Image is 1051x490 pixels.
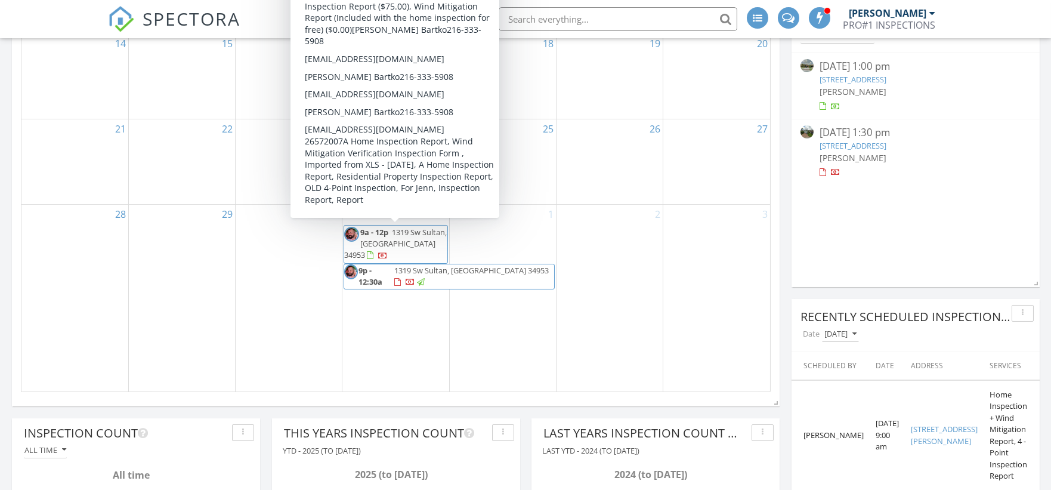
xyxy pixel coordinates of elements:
a: Go to December 23, 2025 [326,119,342,138]
td: Go to December 26, 2025 [556,119,663,205]
td: Go to December 27, 2025 [663,119,770,205]
a: SPECTORA [108,16,240,41]
a: [STREET_ADDRESS][PERSON_NAME] [911,424,978,446]
td: Go to December 17, 2025 [342,34,449,119]
a: Go to December 27, 2025 [755,119,770,138]
a: Go to December 30, 2025 [326,205,342,224]
a: Go to December 22, 2025 [220,119,235,138]
span: 9p - 12:30a [358,264,392,289]
img: The Best Home Inspection Software - Spectora [108,6,134,32]
td: Go to December 19, 2025 [556,34,663,119]
td: Go to December 29, 2025 [128,205,235,392]
th: Services [984,352,1033,380]
td: Go to December 28, 2025 [21,205,128,392]
input: Search everything... [499,7,737,31]
label: Date [800,326,822,342]
td: Go to December 14, 2025 [21,34,128,119]
a: Go to December 20, 2025 [755,34,770,53]
span: 1319 Sw Sultan, [GEOGRAPHIC_DATA] 34953 [344,227,447,260]
div: [DATE] 1:30 pm [820,125,1012,140]
span: SPECTORA [143,6,240,31]
td: Go to January 2, 2026 [556,205,663,392]
div: [DATE] [824,330,857,338]
a: Go to December 26, 2025 [647,119,663,138]
a: Go to December 29, 2025 [220,205,235,224]
div: [DATE] 1:00 pm [820,59,1012,74]
a: 9p - 12:30a 1319 Sw Sultan, [GEOGRAPHIC_DATA] 34953 [344,264,555,289]
th: Address [905,352,984,380]
div: Inspection Count [24,424,227,442]
a: [DATE] 1:30 pm [STREET_ADDRESS] [PERSON_NAME] [800,125,1031,178]
td: Go to December 22, 2025 [128,119,235,205]
div: All time [24,446,66,454]
td: Go to December 24, 2025 [342,119,449,205]
td: Go to January 1, 2026 [449,205,556,392]
a: Go to January 3, 2026 [760,205,770,224]
button: All time [24,442,67,458]
a: 9p - 12:30a 1319 Sw Sultan, [GEOGRAPHIC_DATA] 34953 [344,264,554,289]
td: Go to January 3, 2026 [663,205,770,392]
a: Go to December 18, 2025 [540,34,556,53]
a: Go to January 2, 2026 [653,205,663,224]
a: Go to December 24, 2025 [434,119,449,138]
a: Go to December 19, 2025 [647,34,663,53]
div: Last Years Inspection Count MTD [543,424,747,442]
span: 1319 Sw Sultan, [GEOGRAPHIC_DATA] 34953 [394,265,549,276]
img: 101725937172454836716.jpg [344,227,359,242]
td: Go to December 25, 2025 [449,119,556,205]
a: Go to December 31, 2025 [434,205,449,224]
img: streetview [800,59,814,72]
td: Go to December 31, 2025 [342,205,449,392]
div: All Inspectors [803,32,872,40]
a: Go to January 1, 2026 [546,205,556,224]
td: Go to December 16, 2025 [236,34,342,119]
a: [STREET_ADDRESS] [820,74,886,85]
th: Date [870,352,905,380]
span: [PERSON_NAME] [820,152,886,164]
td: Go to December 23, 2025 [236,119,342,205]
th: Scheduled By [792,352,870,380]
span: 9a - 12p [360,227,388,238]
div: 2025 (to [DATE]) [288,467,495,482]
div: [PERSON_NAME] [849,7,926,19]
td: Go to December 21, 2025 [21,119,128,205]
span: Recently Scheduled Inspections [800,309,1010,325]
td: Go to December 15, 2025 [128,34,235,119]
a: 9a - 12p 1319 Sw Sultan, [GEOGRAPHIC_DATA] 34953 [344,227,447,260]
a: 9a - 12p 1319 Sw Sultan, [GEOGRAPHIC_DATA] 34953 [344,225,447,264]
a: Go to December 28, 2025 [113,205,128,224]
img: 101725937172454836716.jpg [344,264,358,279]
a: Go to December 25, 2025 [540,119,556,138]
td: Go to December 20, 2025 [663,34,770,119]
div: PRO#1 INSPECTIONS [843,19,935,31]
a: Go to December 16, 2025 [326,34,342,53]
td: Go to December 30, 2025 [236,205,342,392]
a: [STREET_ADDRESS] [820,140,886,151]
div: 2024 (to [DATE]) [547,467,755,482]
td: Go to December 18, 2025 [449,34,556,119]
img: streetview [800,125,814,138]
a: Go to December 21, 2025 [113,119,128,138]
span: [PERSON_NAME] [820,86,886,97]
button: [DATE] [822,326,859,343]
div: All time [27,468,235,482]
div: This Years Inspection Count [284,424,487,442]
a: Go to December 17, 2025 [434,34,449,53]
a: [DATE] 1:00 pm [STREET_ADDRESS] [PERSON_NAME] [800,59,1031,112]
